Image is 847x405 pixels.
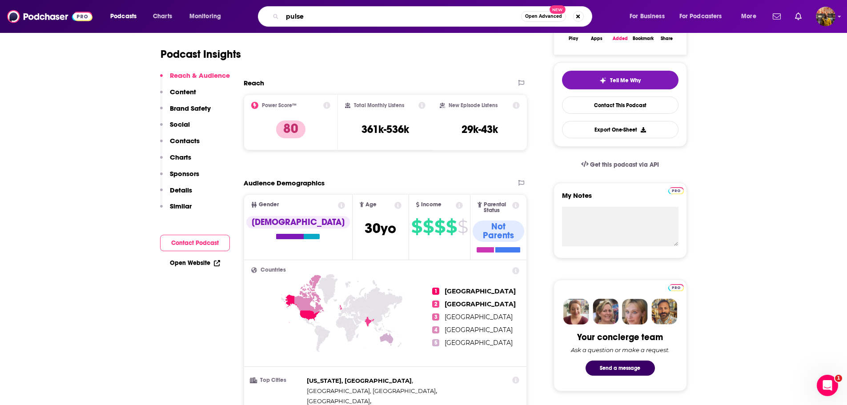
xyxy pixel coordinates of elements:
div: Ask a question or make a request. [571,346,670,353]
button: tell me why sparkleTell Me Why [562,71,678,89]
button: Similar [160,202,192,218]
img: tell me why sparkle [599,77,606,84]
button: Contact Podcast [160,235,230,251]
button: Content [160,88,196,104]
p: Social [170,120,190,128]
div: [DEMOGRAPHIC_DATA] [246,216,350,229]
img: Podchaser - Follow, Share and Rate Podcasts [7,8,92,25]
p: Content [170,88,196,96]
span: [GEOGRAPHIC_DATA] [445,300,516,308]
div: Bookmark [633,36,654,41]
span: Monitoring [189,10,221,23]
button: Charts [160,153,191,169]
button: open menu [735,9,767,24]
span: Get this podcast via API [590,161,659,168]
span: $ [423,220,434,234]
span: Logged in as hratnayake [816,7,835,26]
button: Send a message [586,361,655,376]
a: Show notifications dropdown [769,9,784,24]
span: [GEOGRAPHIC_DATA] [445,326,513,334]
span: 1 [432,288,439,295]
span: Parental Status [484,202,511,213]
span: [GEOGRAPHIC_DATA] [445,313,513,321]
div: Your concierge team [577,332,663,343]
p: Details [170,186,192,194]
span: Gender [259,202,279,208]
span: 5 [432,339,439,346]
span: For Business [630,10,665,23]
input: Search podcasts, credits, & more... [282,9,521,24]
button: open menu [104,9,148,24]
iframe: Intercom live chat [817,375,838,396]
button: Reach & Audience [160,71,230,88]
span: Podcasts [110,10,136,23]
button: open menu [623,9,676,24]
img: Jon Profile [651,299,677,325]
span: $ [458,220,468,234]
span: 30 yo [365,220,396,237]
span: [GEOGRAPHIC_DATA] [445,339,513,347]
span: [GEOGRAPHIC_DATA] [445,287,516,295]
button: Brand Safety [160,104,211,120]
button: open menu [183,9,233,24]
div: Apps [591,36,602,41]
span: $ [434,220,445,234]
a: Show notifications dropdown [791,9,805,24]
span: [GEOGRAPHIC_DATA] [307,397,370,405]
span: [GEOGRAPHIC_DATA], [GEOGRAPHIC_DATA] [307,387,436,394]
span: Income [421,202,442,208]
span: [US_STATE], [GEOGRAPHIC_DATA] [307,377,412,384]
img: Barbara Profile [593,299,618,325]
a: Get this podcast via API [574,154,666,176]
img: User Profile [816,7,835,26]
span: New [550,5,566,14]
label: My Notes [562,191,678,207]
span: Countries [261,267,286,273]
span: $ [446,220,457,234]
h2: Audience Demographics [244,179,325,187]
div: Share [661,36,673,41]
button: Contacts [160,136,200,153]
h3: 29k-43k [462,123,498,136]
p: Sponsors [170,169,199,178]
button: Show profile menu [816,7,835,26]
a: Contact This Podcast [562,96,678,114]
h2: Total Monthly Listens [354,102,404,108]
button: Export One-Sheet [562,121,678,138]
button: Open AdvancedNew [521,11,566,22]
h3: Top Cities [251,377,303,383]
p: Brand Safety [170,104,211,112]
button: Details [160,186,192,202]
span: Age [365,202,377,208]
div: Not Parents [473,221,524,242]
h2: Reach [244,79,264,87]
span: 1 [835,375,842,382]
h2: New Episode Listens [449,102,498,108]
span: Charts [153,10,172,23]
span: $ [411,220,422,234]
button: open menu [674,9,735,24]
span: For Podcasters [679,10,722,23]
img: Podchaser Pro [668,284,684,291]
button: Sponsors [160,169,199,186]
button: Social [160,120,190,136]
p: Reach & Audience [170,71,230,80]
span: Open Advanced [525,14,562,19]
a: Open Website [170,259,220,267]
span: 3 [432,313,439,321]
h2: Power Score™ [262,102,297,108]
span: 4 [432,326,439,333]
div: Search podcasts, credits, & more... [266,6,601,27]
span: More [741,10,756,23]
span: , [307,376,413,386]
p: Charts [170,153,191,161]
a: Pro website [668,283,684,291]
img: Podchaser Pro [668,187,684,194]
span: Tell Me Why [610,77,641,84]
span: 2 [432,301,439,308]
p: Contacts [170,136,200,145]
p: 80 [276,120,305,138]
img: Jules Profile [622,299,648,325]
p: Similar [170,202,192,210]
